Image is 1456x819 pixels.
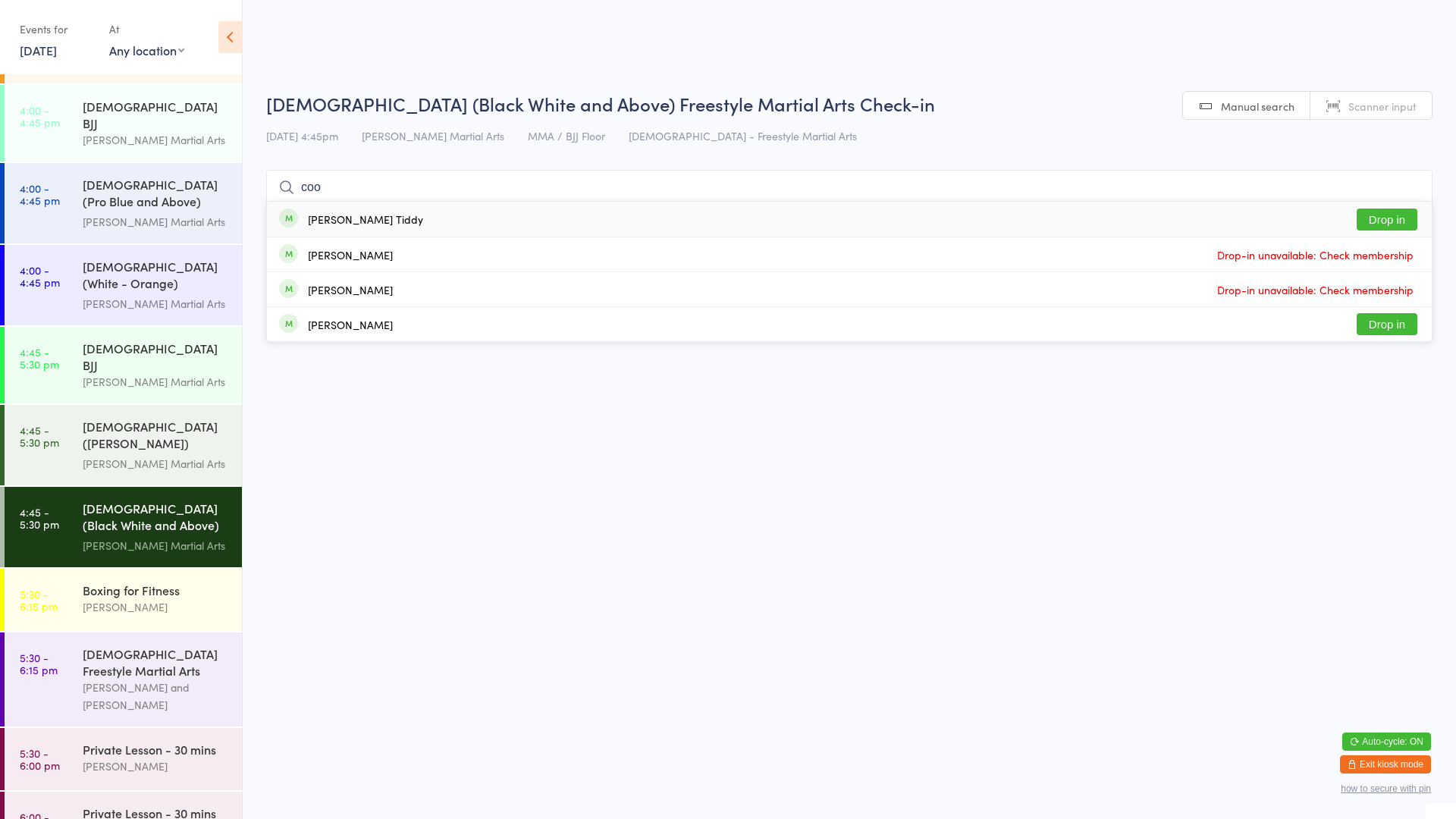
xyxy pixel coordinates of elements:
time: 4:45 - 5:30 pm [20,424,59,448]
div: [PERSON_NAME] [83,598,229,616]
time: 5:30 - 6:15 pm [20,651,58,676]
span: [DEMOGRAPHIC_DATA] - Freestyle Martial Arts [629,128,857,143]
span: Drop-in unavailable: Check membership [1213,243,1417,266]
time: 5:30 - 6:15 pm [20,588,58,612]
div: [DEMOGRAPHIC_DATA] BJJ [83,98,229,131]
a: 4:45 -5:30 pm[DEMOGRAPHIC_DATA] BJJ[PERSON_NAME] Martial Arts [5,327,242,403]
a: 5:30 -6:15 pm[DEMOGRAPHIC_DATA] Freestyle Martial Arts[PERSON_NAME] and [PERSON_NAME] [5,632,242,726]
div: [DEMOGRAPHIC_DATA] BJJ [83,340,229,373]
div: [DEMOGRAPHIC_DATA] (Pro Blue and Above) Freestyle Martial Arts [83,176,229,213]
a: [DATE] [20,42,57,58]
div: Any location [109,42,184,58]
div: [PERSON_NAME] Martial Arts [83,537,229,554]
div: Events for [20,17,94,42]
time: 4:45 - 5:30 pm [20,506,59,530]
div: [PERSON_NAME] [308,249,393,261]
div: [PERSON_NAME] Tiddy [308,213,423,225]
span: Scanner input [1348,99,1417,114]
div: [PERSON_NAME] Martial Arts [83,373,229,391]
span: MMA / BJJ Floor [528,128,605,143]
a: 4:45 -5:30 pm[DEMOGRAPHIC_DATA] ([PERSON_NAME]) Freestyle Martial Arts[PERSON_NAME] Martial Arts [5,405,242,485]
time: 4:00 - 4:45 pm [20,182,60,206]
div: [DEMOGRAPHIC_DATA] ([PERSON_NAME]) Freestyle Martial Arts [83,418,229,455]
button: Auto-cycle: ON [1342,733,1431,751]
div: [DEMOGRAPHIC_DATA] Freestyle Martial Arts [83,645,229,679]
div: [PERSON_NAME] Martial Arts [83,213,229,231]
span: [PERSON_NAME] Martial Arts [362,128,504,143]
a: 4:00 -4:45 pm[DEMOGRAPHIC_DATA] (White - Orange) Freestyle Martial Arts[PERSON_NAME] Martial Arts [5,245,242,325]
a: 5:30 -6:15 pmBoxing for Fitness[PERSON_NAME] [5,569,242,631]
div: [PERSON_NAME] Martial Arts [83,295,229,312]
div: [PERSON_NAME] [83,758,229,775]
div: At [109,17,184,42]
time: 4:45 - 5:30 pm [20,346,59,370]
a: 4:00 -4:45 pm[DEMOGRAPHIC_DATA] (Pro Blue and Above) Freestyle Martial Arts[PERSON_NAME] Martial ... [5,163,242,243]
div: [PERSON_NAME] [308,318,393,331]
div: Boxing for Fitness [83,582,229,598]
a: 4:45 -5:30 pm[DEMOGRAPHIC_DATA] (Black White and Above) Freestyle Martial ...[PERSON_NAME] Martia... [5,487,242,567]
button: how to secure with pin [1341,783,1431,794]
div: [PERSON_NAME] Martial Arts [83,455,229,472]
div: Private Lesson - 30 mins [83,741,229,758]
time: 4:00 - 4:45 pm [20,264,60,288]
div: [PERSON_NAME] [308,284,393,296]
h2: [DEMOGRAPHIC_DATA] (Black White and Above) Freestyle Martial Arts Check-in [266,91,1432,116]
button: Drop in [1357,313,1417,335]
span: Drop-in unavailable: Check membership [1213,278,1417,301]
div: [DEMOGRAPHIC_DATA] (Black White and Above) Freestyle Martial ... [83,500,229,537]
button: Drop in [1357,209,1417,231]
div: [PERSON_NAME] Martial Arts [83,131,229,149]
a: 4:00 -4:45 pm[DEMOGRAPHIC_DATA] BJJ[PERSON_NAME] Martial Arts [5,85,242,162]
div: [PERSON_NAME] and [PERSON_NAME] [83,679,229,714]
time: 4:00 - 4:45 pm [20,104,60,128]
span: Manual search [1221,99,1294,114]
time: 5:30 - 6:00 pm [20,747,60,771]
span: [DATE] 4:45pm [266,128,338,143]
input: Search [266,170,1432,205]
div: [DEMOGRAPHIC_DATA] (White - Orange) Freestyle Martial Arts [83,258,229,295]
button: Exit kiosk mode [1340,755,1431,773]
a: 5:30 -6:00 pmPrivate Lesson - 30 mins[PERSON_NAME] [5,728,242,790]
